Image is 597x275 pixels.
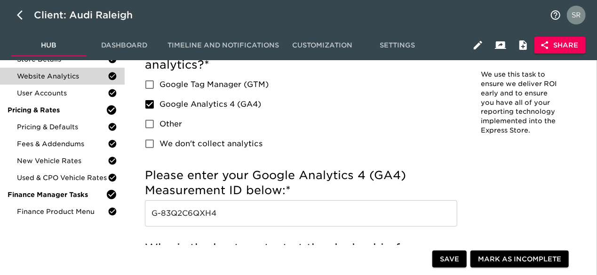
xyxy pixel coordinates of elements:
span: User Accounts [17,88,108,98]
span: Google Analytics 4 (GA4) [159,99,261,110]
span: New Vehicle Rates [17,156,108,165]
span: Timeline and Notifications [167,39,279,51]
span: We don't collect analytics [159,138,263,149]
h5: Who is the best contact at the dealership for questions/setup regarding analytics? [145,241,457,271]
input: Example: G-1234567890 [145,200,457,227]
img: Profile [567,6,586,24]
span: Save [440,253,459,265]
span: Google Tag Manager (GTM) [159,79,269,90]
span: Fees & Addendums [17,139,108,149]
h5: Please enter your Google Analytics 4 (GA4) Measurement ID below: [145,168,457,198]
button: Share [534,37,586,54]
span: Pricing & Defaults [17,122,108,132]
button: Save [432,251,467,268]
button: Internal Notes and Comments [512,34,534,56]
button: Mark as Incomplete [470,251,569,268]
button: Edit Hub [467,34,489,56]
button: notifications [544,4,567,26]
span: Share [542,39,578,51]
button: Client View [489,34,512,56]
span: Settings [366,39,430,51]
span: Other [159,118,182,130]
span: Pricing & Rates [8,105,106,115]
span: Dashboard [92,39,156,51]
span: Finance Product Menu [17,207,108,216]
div: Client: Audi Raleigh [34,8,146,23]
span: Website Analytics [17,71,108,81]
span: Mark as Incomplete [478,253,561,265]
span: Hub [17,39,81,51]
span: Customization [290,39,354,51]
p: We use this task to ensure we deliver ROI early and to ensure you have all of your reporting tech... [481,70,560,135]
span: Finance Manager Tasks [8,190,106,199]
span: Used & CPO Vehicle Rates [17,173,108,182]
